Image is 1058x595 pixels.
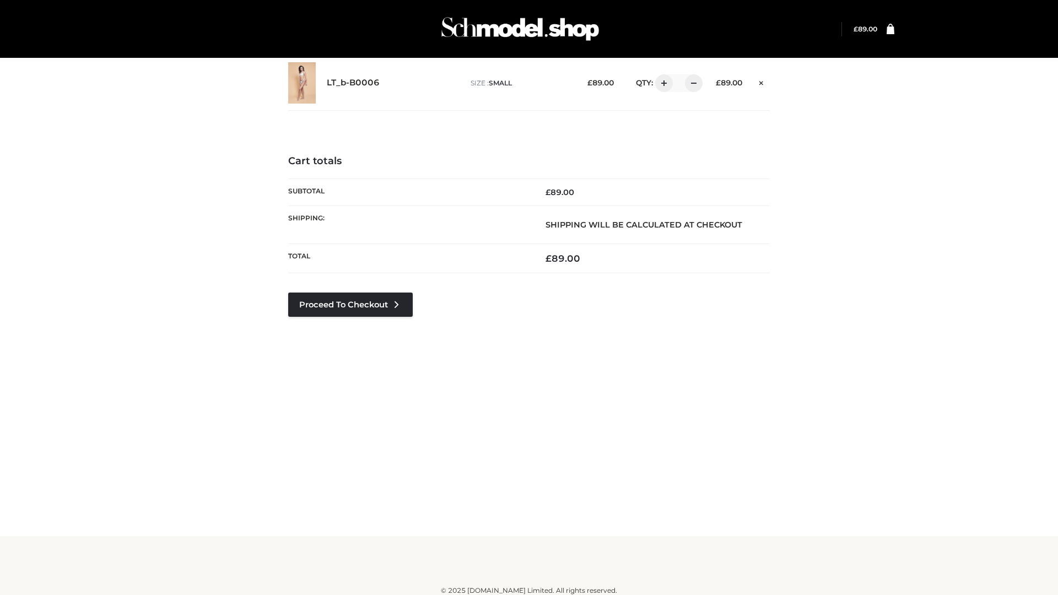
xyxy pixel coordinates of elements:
[854,25,877,33] bdi: 89.00
[471,78,570,88] p: size :
[288,155,770,167] h4: Cart totals
[716,78,721,87] span: £
[854,25,858,33] span: £
[625,74,699,92] div: QTY:
[546,253,580,264] bdi: 89.00
[546,253,552,264] span: £
[587,78,592,87] span: £
[288,293,413,317] a: Proceed to Checkout
[327,78,380,88] a: LT_b-B0006
[438,7,603,51] img: Schmodel Admin 964
[288,205,529,244] th: Shipping:
[546,220,742,230] strong: Shipping will be calculated at checkout
[288,178,529,205] th: Subtotal
[288,244,529,273] th: Total
[288,62,316,104] img: LT_b-B0006 - SMALL
[546,187,550,197] span: £
[716,78,742,87] bdi: 89.00
[753,74,770,89] a: Remove this item
[546,187,574,197] bdi: 89.00
[587,78,614,87] bdi: 89.00
[489,79,512,87] span: SMALL
[854,25,877,33] a: £89.00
